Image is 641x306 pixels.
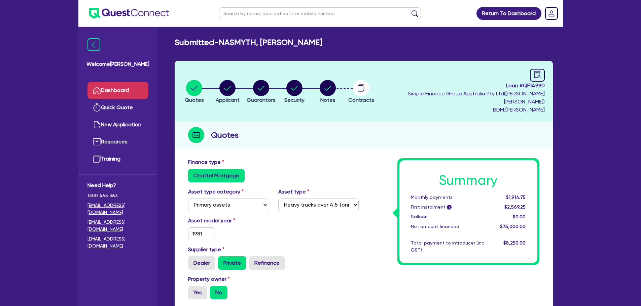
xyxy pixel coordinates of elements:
h1: Summary [411,172,526,188]
a: [EMAIL_ADDRESS][DOMAIN_NAME] [87,219,148,233]
span: audit [534,71,541,78]
span: $2,569.25 [504,204,526,210]
a: [EMAIL_ADDRESS][DOMAIN_NAME] [87,235,148,250]
label: Dealer [188,256,215,270]
label: Asset type category [188,188,244,196]
span: Welcome [PERSON_NAME] [86,60,149,68]
span: Simple Finance Group Australia Pty Ltd ( [PERSON_NAME] [PERSON_NAME] ) [408,90,545,105]
button: Quotes [184,80,204,104]
label: Yes [188,286,207,299]
span: Guarantors [247,97,276,103]
a: Resources [87,133,148,150]
label: Refinance [249,256,285,270]
input: Search by name, application ID or mobile number... [219,7,421,19]
label: Property owner [188,275,230,283]
a: [EMAIL_ADDRESS][DOMAIN_NAME] [87,202,148,216]
img: step-icon [188,127,204,143]
div: Total payment to introducer (inc GST) [406,239,489,254]
span: 1300 465 363 [87,192,148,199]
a: Quick Quote [87,99,148,116]
a: audit [530,69,545,82]
img: quest-connect-logo-blue [89,8,169,19]
span: $1,914.75 [506,194,526,200]
button: Contracts [348,80,375,104]
span: Notes [320,97,335,103]
span: $75,000.00 [500,224,526,229]
a: Dropdown toggle [543,5,560,22]
a: Training [87,150,148,168]
button: Notes [319,80,336,104]
img: icon-menu-close [87,38,100,51]
h2: Submitted - NASMYTH, [PERSON_NAME] [175,38,322,47]
button: Security [284,80,305,104]
button: Applicant [215,80,240,104]
div: Monthly payments [406,194,489,201]
label: Private [218,256,246,270]
span: Applicant [216,97,240,103]
label: No [210,286,227,299]
label: Asset type [278,188,309,196]
label: Asset model year [183,217,274,225]
img: resources [93,138,101,146]
span: $8,250.00 [503,240,526,246]
span: BDM: [PERSON_NAME] [380,106,545,114]
div: Net amount financed [406,223,489,230]
span: Security [284,97,305,103]
img: quick-quote [93,103,101,112]
button: Guarantors [246,80,276,104]
label: Finance type [188,158,224,166]
span: i [447,205,452,210]
span: Need Help? [87,181,148,189]
a: Return To Dashboard [476,7,541,20]
div: First instalment [406,204,489,211]
a: Dashboard [87,82,148,99]
span: Quotes [185,97,204,103]
h2: Quotes [211,129,239,141]
img: new-application [93,121,101,129]
span: $0.00 [513,214,526,219]
a: New Application [87,116,148,133]
div: Balloon [406,213,489,220]
label: Chattel Mortgage [188,169,245,182]
span: Contracts [348,97,374,103]
img: training [93,155,101,163]
span: Loan # QF14990 [380,82,545,90]
label: Supplier type [188,246,224,254]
